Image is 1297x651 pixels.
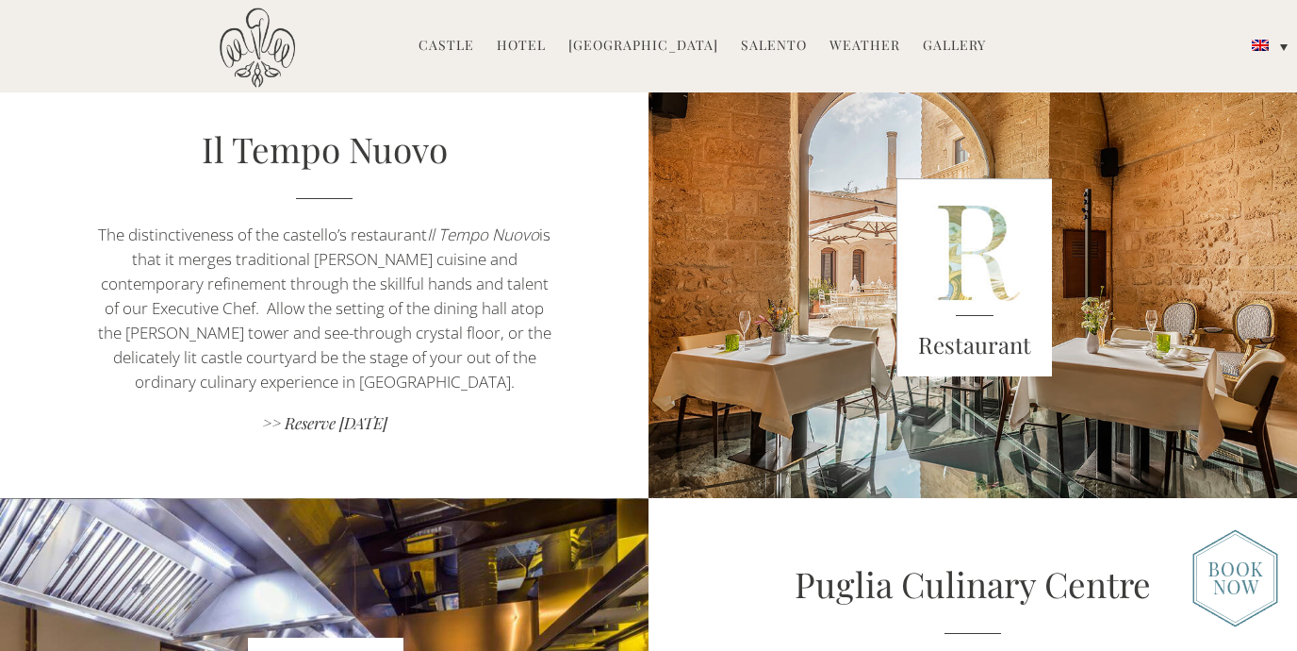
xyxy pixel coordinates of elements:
img: English [1252,40,1269,51]
img: r_green.jpg [896,178,1053,376]
a: Hotel [497,36,546,58]
a: Puglia Culinary Centre [795,560,1151,607]
a: Salento [741,36,807,58]
p: The distinctiveness of the castello’s restaurant is that it merges traditional [PERSON_NAME] cuis... [97,223,551,394]
a: >> Reserve [DATE] [97,412,551,438]
img: Castello di Ugento [220,8,295,88]
a: Weather [829,36,900,58]
img: new-booknow.png [1192,529,1278,627]
i: Il Tempo Nuovo [427,224,539,245]
a: Gallery [923,36,986,58]
a: [GEOGRAPHIC_DATA] [568,36,718,58]
h3: Restaurant [896,328,1053,362]
a: Castle [419,36,474,58]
